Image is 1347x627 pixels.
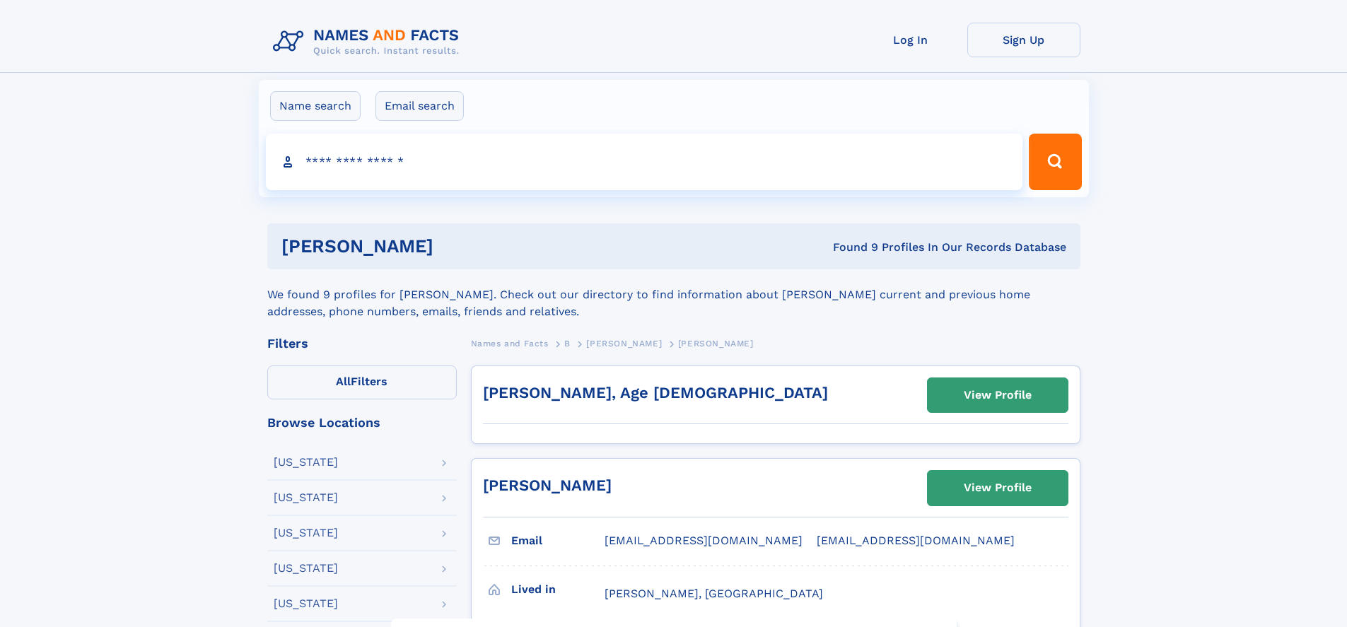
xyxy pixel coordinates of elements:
[267,416,457,429] div: Browse Locations
[483,384,828,402] a: [PERSON_NAME], Age [DEMOGRAPHIC_DATA]
[678,339,754,348] span: [PERSON_NAME]
[266,134,1023,190] input: search input
[1029,134,1081,190] button: Search Button
[817,534,1015,547] span: [EMAIL_ADDRESS][DOMAIN_NAME]
[967,23,1080,57] a: Sign Up
[274,457,338,468] div: [US_STATE]
[964,471,1032,504] div: View Profile
[274,563,338,574] div: [US_STATE]
[274,492,338,503] div: [US_STATE]
[267,269,1080,320] div: We found 9 profiles for [PERSON_NAME]. Check out our directory to find information about [PERSON_...
[483,476,612,494] a: [PERSON_NAME]
[586,334,662,352] a: [PERSON_NAME]
[270,91,361,121] label: Name search
[274,598,338,609] div: [US_STATE]
[928,471,1068,505] a: View Profile
[605,534,803,547] span: [EMAIL_ADDRESS][DOMAIN_NAME]
[511,529,605,553] h3: Email
[274,527,338,539] div: [US_STATE]
[267,365,457,399] label: Filters
[564,339,571,348] span: B
[267,23,471,61] img: Logo Names and Facts
[281,238,634,255] h1: [PERSON_NAME]
[854,23,967,57] a: Log In
[633,240,1066,255] div: Found 9 Profiles In Our Records Database
[471,334,549,352] a: Names and Facts
[511,578,605,602] h3: Lived in
[375,91,464,121] label: Email search
[928,378,1068,412] a: View Profile
[586,339,662,348] span: [PERSON_NAME]
[605,587,823,600] span: [PERSON_NAME], [GEOGRAPHIC_DATA]
[267,337,457,350] div: Filters
[336,375,351,388] span: All
[964,379,1032,411] div: View Profile
[564,334,571,352] a: B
